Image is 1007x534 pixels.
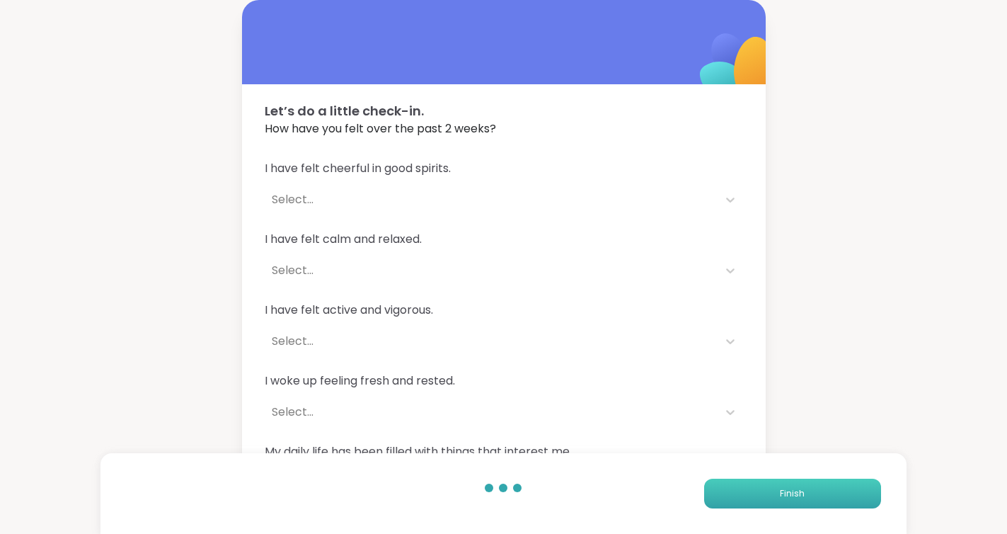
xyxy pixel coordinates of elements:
[265,373,743,390] span: I woke up feeling fresh and rested.
[265,302,743,319] span: I have felt active and vigorous.
[704,479,881,509] button: Finish
[272,333,710,350] div: Select...
[265,160,743,177] span: I have felt cheerful in good spirits.
[780,487,805,500] span: Finish
[272,404,710,421] div: Select...
[265,443,743,460] span: My daily life has been filled with things that interest me.
[272,191,710,208] div: Select...
[265,120,743,137] span: How have you felt over the past 2 weeks?
[272,262,710,279] div: Select...
[265,231,743,248] span: I have felt calm and relaxed.
[265,101,743,120] span: Let’s do a little check-in.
